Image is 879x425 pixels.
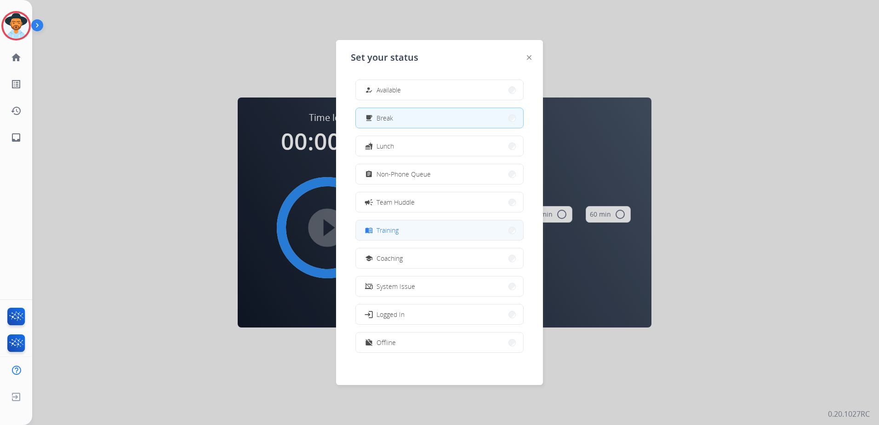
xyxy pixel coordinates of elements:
mat-icon: how_to_reg [365,86,373,94]
button: Training [356,220,523,240]
p: 0.20.1027RC [828,408,870,419]
button: Logged In [356,304,523,324]
span: Team Huddle [377,197,415,207]
span: Training [377,225,399,235]
mat-icon: free_breakfast [365,114,373,122]
mat-icon: list_alt [11,79,22,90]
span: Non-Phone Queue [377,169,431,179]
mat-icon: history [11,105,22,116]
mat-icon: inbox [11,132,22,143]
mat-icon: school [365,254,373,262]
span: System Issue [377,281,415,291]
mat-icon: fastfood [365,142,373,150]
span: Coaching [377,253,403,263]
span: Offline [377,338,396,347]
mat-icon: phonelink_off [365,282,373,290]
img: avatar [3,13,29,39]
span: Logged In [377,310,405,319]
mat-icon: login [364,310,373,319]
mat-icon: menu_book [365,226,373,234]
button: Available [356,80,523,100]
button: Non-Phone Queue [356,164,523,184]
span: Set your status [351,51,418,64]
span: Lunch [377,141,394,151]
mat-icon: campaign [364,197,373,207]
button: Coaching [356,248,523,268]
span: Break [377,113,393,123]
mat-icon: home [11,52,22,63]
mat-icon: assignment [365,170,373,178]
img: close-button [527,55,531,60]
button: Team Huddle [356,192,523,212]
mat-icon: work_off [365,339,373,346]
button: Offline [356,333,523,352]
button: System Issue [356,276,523,296]
button: Break [356,108,523,128]
button: Lunch [356,136,523,156]
span: Available [377,85,401,95]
